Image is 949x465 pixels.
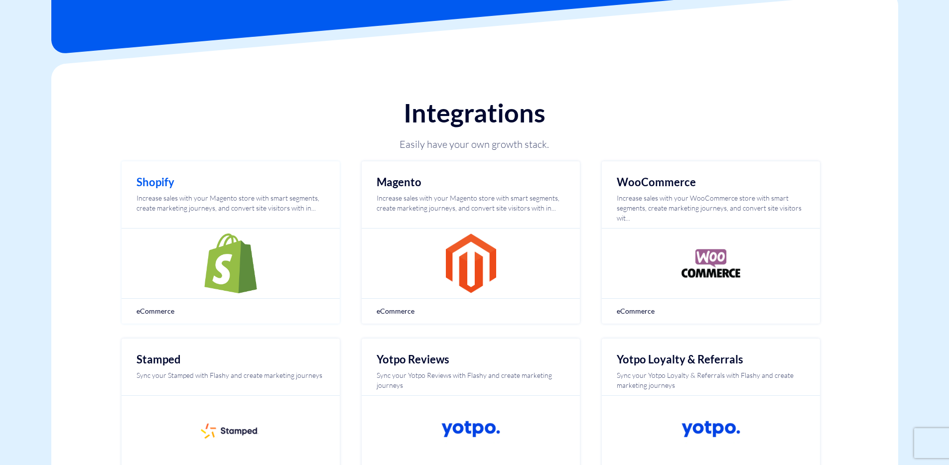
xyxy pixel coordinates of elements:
[617,370,805,390] p: Sync your Yotpo Loyalty & Referrals with Flashy and create marketing journeys
[136,306,325,316] span: eCommerce
[136,176,325,188] h2: Shopify
[362,161,580,324] a: Magento Increase sales with your Magento store with smart segments, create marketing journeys, an...
[136,193,325,213] p: Increase sales with your Magento store with smart segments, create marketing journeys, and conver...
[136,370,325,380] p: Sync your Stamped with Flashy and create marketing journeys
[617,193,805,223] p: Increase sales with your WooCommerce store with smart segments, create marketing journeys, and co...
[136,353,325,365] h2: Stamped
[377,193,565,213] p: Increase sales with your Magento store with smart segments, create marketing journeys, and conver...
[377,306,565,316] span: eCommerce
[122,161,340,324] a: Shopify Increase sales with your Magento store with smart segments, create marketing journeys, an...
[377,176,565,188] h2: Magento
[602,161,820,324] a: WooCommerce Increase sales with your WooCommerce store with smart segments, create marketing jour...
[325,137,624,151] p: Easily have your own growth stack.
[617,176,805,188] h2: WooCommerce
[377,353,565,365] h2: Yotpo Reviews
[617,353,805,365] h2: Yotpo Loyalty & Referrals
[245,99,704,127] h1: Integrations
[617,306,805,316] span: eCommerce
[377,370,565,390] p: Sync your Yotpo Reviews with Flashy and create marketing journeys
